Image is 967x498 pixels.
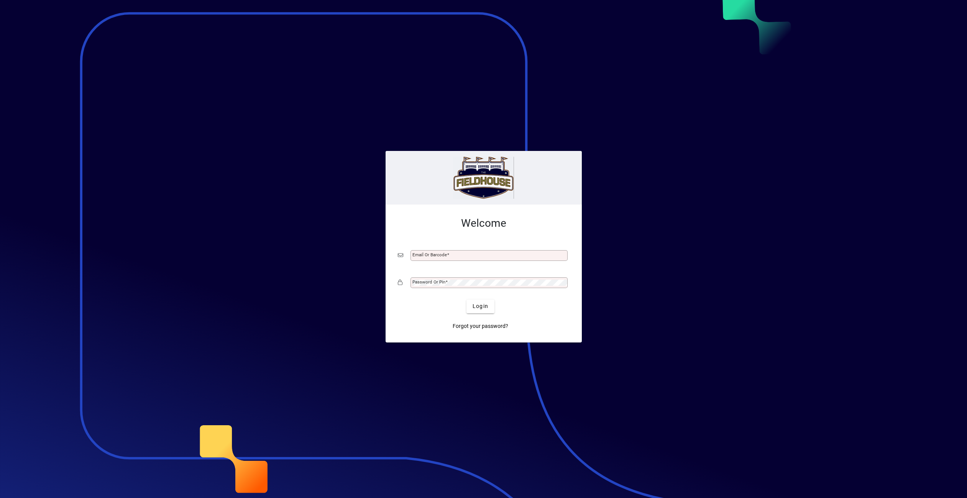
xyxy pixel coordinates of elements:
span: Forgot your password? [453,322,508,330]
mat-label: Password or Pin [412,279,445,285]
span: Login [473,302,488,310]
button: Login [466,300,494,313]
mat-label: Email or Barcode [412,252,447,257]
h2: Welcome [398,217,570,230]
a: Forgot your password? [450,319,511,333]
